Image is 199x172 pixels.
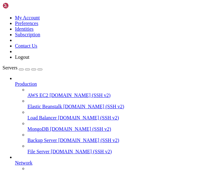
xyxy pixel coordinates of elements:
li: AWS EC2 [DOMAIN_NAME] (SSH v2) [27,87,197,98]
a: Logout [15,54,29,60]
li: MongoDB [DOMAIN_NAME] (SSH v2) [27,121,197,132]
li: Backup Server [DOMAIN_NAME] (SSH v2) [27,132,197,143]
li: Load Balancer [DOMAIN_NAME] (SSH v2) [27,109,197,121]
a: Subscription [15,32,40,37]
a: Elastic Beanstalk [DOMAIN_NAME] (SSH v2) [27,104,197,109]
span: MongoDB [27,126,49,132]
a: Contact Us [15,43,37,48]
li: Production [15,76,197,154]
a: Preferences [15,21,38,26]
span: Production [15,81,37,87]
span: [DOMAIN_NAME] (SSH v2) [58,138,119,143]
span: [DOMAIN_NAME] (SSH v2) [51,149,112,154]
span: Servers [2,65,17,70]
span: [DOMAIN_NAME] (SSH v2) [50,126,111,132]
a: MongoDB [DOMAIN_NAME] (SSH v2) [27,126,197,132]
a: Identities [15,26,34,32]
img: Shellngn [2,3,38,9]
span: [DOMAIN_NAME] (SSH v2) [58,115,119,120]
a: Backup Server [DOMAIN_NAME] (SSH v2) [27,138,197,143]
a: Network [15,160,197,166]
a: Load Balancer [DOMAIN_NAME] (SSH v2) [27,115,197,121]
a: My Account [15,15,40,20]
a: Production [15,81,197,87]
li: File Server [DOMAIN_NAME] (SSH v2) [27,143,197,154]
a: AWS EC2 [DOMAIN_NAME] (SSH v2) [27,93,197,98]
span: AWS EC2 [27,93,48,98]
span: File Server [27,149,50,154]
li: Elastic Beanstalk [DOMAIN_NAME] (SSH v2) [27,98,197,109]
span: Elastic Beanstalk [27,104,62,109]
a: File Server [DOMAIN_NAME] (SSH v2) [27,149,197,154]
span: Backup Server [27,138,57,143]
span: Network [15,160,32,165]
span: [DOMAIN_NAME] (SSH v2) [50,93,111,98]
span: Load Balancer [27,115,57,120]
span: [DOMAIN_NAME] (SSH v2) [63,104,124,109]
a: Servers [2,65,42,70]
